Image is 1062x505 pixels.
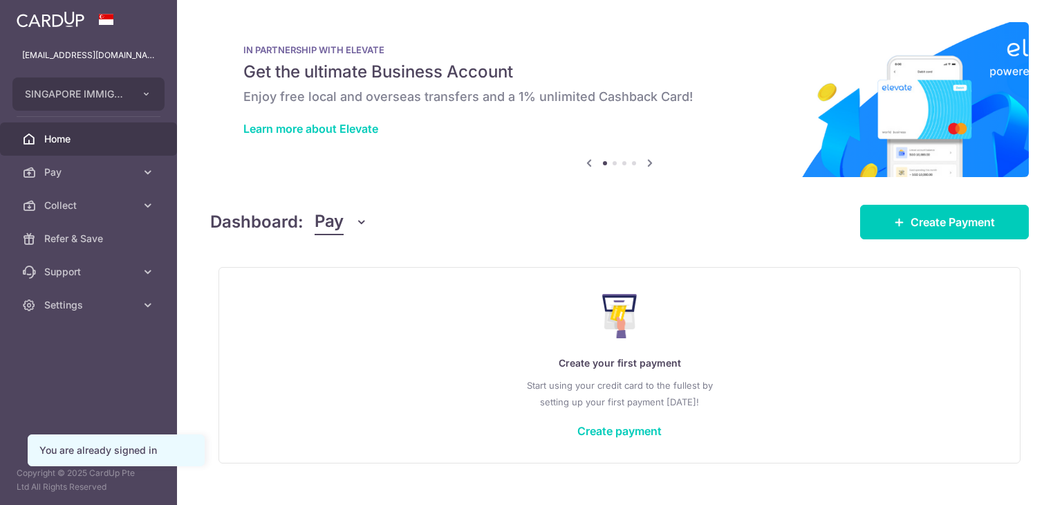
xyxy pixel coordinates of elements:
[39,443,193,457] div: You are already signed in
[12,77,165,111] button: SINGAPORE IMMIGRATION HUB PTE. LTD.
[973,463,1048,498] iframe: Opens a widget where you can find more information
[210,22,1029,177] img: Renovation banner
[243,44,996,55] p: IN PARTNERSHIP WITH ELEVATE
[860,205,1029,239] a: Create Payment
[44,265,136,279] span: Support
[44,165,136,179] span: Pay
[247,377,992,410] p: Start using your credit card to the fullest by setting up your first payment [DATE]!
[247,355,992,371] p: Create your first payment
[911,214,995,230] span: Create Payment
[17,11,84,28] img: CardUp
[602,294,637,338] img: Make Payment
[243,89,996,105] h6: Enjoy free local and overseas transfers and a 1% unlimited Cashback Card!
[243,61,996,83] h5: Get the ultimate Business Account
[22,48,155,62] p: [EMAIL_ADDRESS][DOMAIN_NAME]
[25,87,127,101] span: SINGAPORE IMMIGRATION HUB PTE. LTD.
[315,209,368,235] button: Pay
[44,232,136,246] span: Refer & Save
[243,122,378,136] a: Learn more about Elevate
[315,209,344,235] span: Pay
[44,132,136,146] span: Home
[577,424,662,438] a: Create payment
[210,210,304,235] h4: Dashboard:
[44,298,136,312] span: Settings
[44,199,136,212] span: Collect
